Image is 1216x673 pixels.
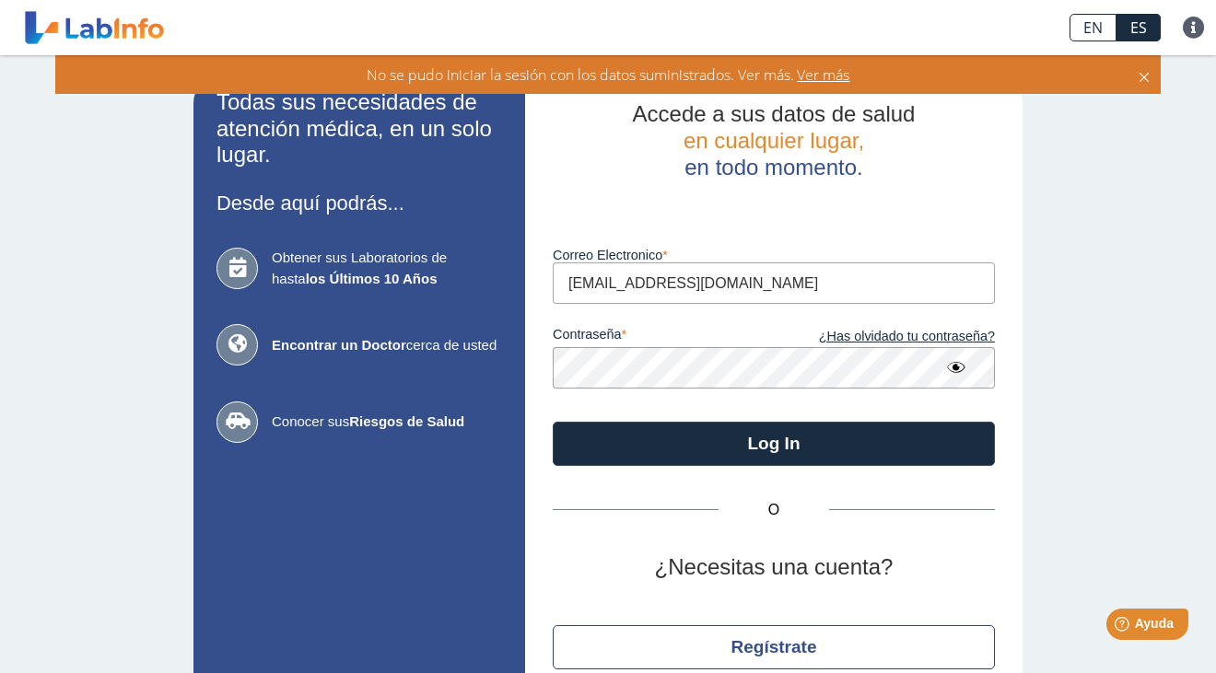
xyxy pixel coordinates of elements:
[684,155,862,180] span: en todo momento.
[272,248,502,289] span: Obtener sus Laboratorios de hasta
[216,191,502,215] h3: Desde aquí podrás...
[684,128,864,153] span: en cualquier lugar,
[633,101,916,126] span: Accede a sus datos de salud
[1052,601,1196,653] iframe: Help widget launcher
[553,327,774,347] label: contraseña
[794,64,850,85] span: Ver más
[216,89,502,168] h2: Todas sus necesidades de atención médica, en un solo lugar.
[1117,14,1161,41] a: ES
[272,337,406,353] b: Encontrar un Doctor
[774,327,995,347] a: ¿Has olvidado tu contraseña?
[272,412,502,433] span: Conocer sus
[553,422,995,466] button: Log In
[272,335,502,356] span: cerca de usted
[1070,14,1117,41] a: EN
[553,554,995,581] h2: ¿Necesitas una cuenta?
[553,248,995,262] label: Correo Electronico
[349,413,464,429] b: Riesgos de Salud
[553,625,995,669] button: Regístrate
[306,271,438,286] b: los Últimos 10 Años
[719,499,829,521] span: O
[367,64,794,85] span: No se pudo iniciar la sesión con los datos suministrados. Ver más.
